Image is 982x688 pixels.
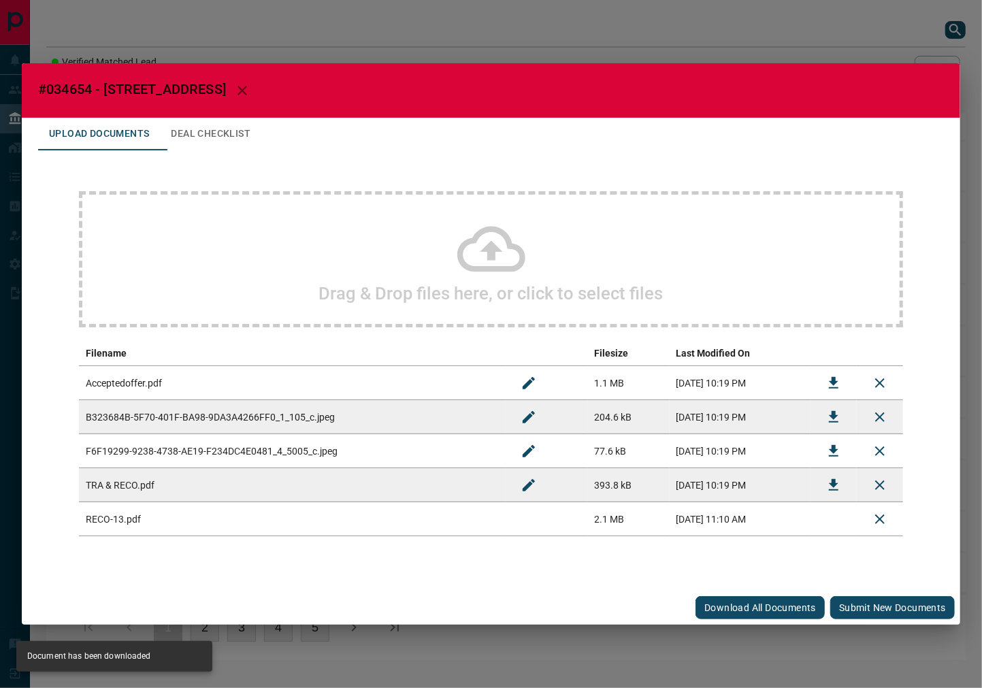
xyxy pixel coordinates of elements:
button: Rename [512,469,545,502]
td: F6F19299-9238-4738-AE19-F234DC4E0481_4_5005_c.jpeg [79,434,506,468]
td: [DATE] 11:10 AM [670,502,811,536]
td: [DATE] 10:19 PM [670,366,811,400]
div: Document has been downloaded [27,645,151,668]
button: Remove File [864,435,896,468]
td: Acceptedoffer.pdf [79,366,506,400]
button: Rename [512,401,545,433]
button: Download [817,367,850,399]
button: Delete [864,503,896,536]
th: Filename [79,341,506,366]
th: delete file action column [857,341,903,366]
button: Deal Checklist [160,118,261,150]
button: Submit new documents [830,596,955,619]
td: [DATE] 10:19 PM [670,400,811,434]
button: Download [817,435,850,468]
td: 1.1 MB [587,366,670,400]
td: 393.8 kB [587,468,670,502]
td: B323684B-5F70-401F-BA98-9DA3A4266FF0_1_105_c.jpeg [79,400,506,434]
th: edit column [506,341,587,366]
button: Remove File [864,401,896,433]
button: Remove File [864,367,896,399]
td: 2.1 MB [587,502,670,536]
td: [DATE] 10:19 PM [670,468,811,502]
td: TRA & RECO.pdf [79,468,506,502]
th: Last Modified On [670,341,811,366]
th: download action column [811,341,857,366]
button: Download [817,469,850,502]
span: #034654 - [STREET_ADDRESS] [38,81,226,97]
td: RECO-13.pdf [79,502,506,536]
button: Rename [512,435,545,468]
button: Rename [512,367,545,399]
button: Download [817,401,850,433]
td: 77.6 kB [587,434,670,468]
h2: Drag & Drop files here, or click to select files [319,283,664,304]
td: 204.6 kB [587,400,670,434]
td: [DATE] 10:19 PM [670,434,811,468]
th: Filesize [587,341,670,366]
button: Remove File [864,469,896,502]
div: Drag & Drop files here, or click to select files [79,191,903,327]
button: Upload Documents [38,118,160,150]
button: Download All Documents [695,596,825,619]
